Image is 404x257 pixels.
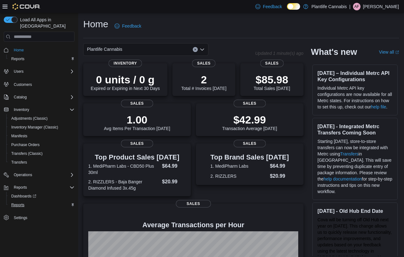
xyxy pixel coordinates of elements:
dt: 2. RIZZLERS [210,173,267,179]
a: help file [371,104,386,109]
h3: [DATE] - Old Hub End Date [318,208,392,214]
a: Adjustments (Classic) [9,115,50,122]
a: Home [11,46,26,54]
span: Reports [14,185,27,190]
a: Reports [9,55,27,63]
a: Inventory Manager (Classic) [9,123,61,131]
button: Transfers (Classic) [6,149,77,158]
p: [PERSON_NAME] [363,3,399,10]
span: Home [14,48,24,53]
span: Dashboards [11,194,36,199]
p: Individual Metrc API key configurations are now available for all Metrc states. For instructions ... [318,85,392,110]
div: Alyson Flowers [353,3,361,10]
a: Transfers [340,151,359,156]
span: Reports [11,56,24,61]
span: Operations [14,172,32,177]
button: Users [11,68,26,75]
button: Manifests [6,132,77,140]
span: Feedback [263,3,282,10]
h3: [DATE] - Integrated Metrc Transfers Coming Soon [318,123,392,136]
p: Plantlife Cannabis [311,3,347,10]
dt: 1. MediPharm Labs - CBD50 Plus 30ml [88,163,160,176]
span: Reports [11,202,24,207]
span: Users [14,69,23,74]
button: Open list of options [200,47,205,52]
a: Dashboards [6,192,77,201]
span: Settings [14,215,27,220]
span: Sales [233,100,266,107]
dd: $20.99 [270,172,289,180]
span: Home [11,46,74,54]
button: Inventory [11,106,32,113]
dd: $64.99 [270,162,289,170]
span: Catalog [11,93,74,101]
button: Users [1,67,77,76]
span: Adjustments (Classic) [9,115,74,122]
button: Operations [1,170,77,179]
div: Transaction Average [DATE] [222,113,277,131]
button: Catalog [1,93,77,102]
span: AF [354,3,359,10]
p: Starting [DATE], store-to-store transfers can now be integrated with Metrc using in [GEOGRAPHIC_D... [318,138,392,195]
span: Manifests [11,134,27,139]
p: 2 [181,73,226,86]
span: Sales [233,140,266,147]
button: Purchase Orders [6,140,77,149]
div: Expired or Expiring in Next 30 Days [91,73,160,91]
span: Sales [260,60,284,67]
p: 1.00 [104,113,170,126]
button: Home [1,45,77,55]
div: Total # Invoices [DATE] [181,73,226,91]
a: Settings [11,214,30,222]
button: Catalog [11,93,29,101]
button: Operations [11,171,35,179]
span: Sales [121,140,153,147]
a: Dashboards [9,192,39,200]
h1: Home [83,18,108,30]
span: Sales [192,60,216,67]
span: Customers [11,80,74,88]
h3: Top Product Sales [DATE] [88,154,186,161]
span: Sales [176,200,211,207]
button: Reports [1,183,77,192]
h3: [DATE] – Individual Metrc API Key Configurations [318,70,392,82]
button: Settings [1,213,77,222]
span: Operations [11,171,74,179]
button: Reports [11,184,29,191]
button: Customers [1,80,77,89]
a: View allExternal link [379,50,399,55]
dd: $20.99 [162,178,186,186]
button: Reports [6,55,77,63]
p: $85.98 [254,73,290,86]
div: Total Sales [DATE] [254,73,290,91]
span: Plantlife Cannabis [87,45,122,53]
nav: Complex example [4,43,74,239]
span: Catalog [14,95,27,100]
span: Transfers (Classic) [9,150,74,157]
a: Feedback [253,0,284,13]
img: Cova [13,3,40,10]
dt: 1. MediPharm Labs [210,163,267,169]
span: Customers [14,82,32,87]
button: Reports [6,201,77,209]
a: Reports [9,201,27,209]
div: Avg Items Per Transaction [DATE] [104,113,170,131]
p: | [349,3,350,10]
dd: $64.99 [162,162,186,170]
button: Inventory [1,105,77,114]
a: Transfers (Classic) [9,150,45,157]
input: Dark Mode [287,3,300,10]
span: Purchase Orders [9,141,74,149]
span: Inventory [109,60,142,67]
a: Purchase Orders [9,141,42,149]
span: Inventory [14,107,29,112]
span: Transfers (Classic) [11,151,43,156]
button: Transfers [6,158,77,167]
span: Manifests [9,132,74,140]
span: Adjustments (Classic) [11,116,48,121]
h3: Top Brand Sales [DATE] [210,154,289,161]
span: Reports [9,55,74,63]
span: Purchase Orders [11,142,40,147]
a: Manifests [9,132,30,140]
